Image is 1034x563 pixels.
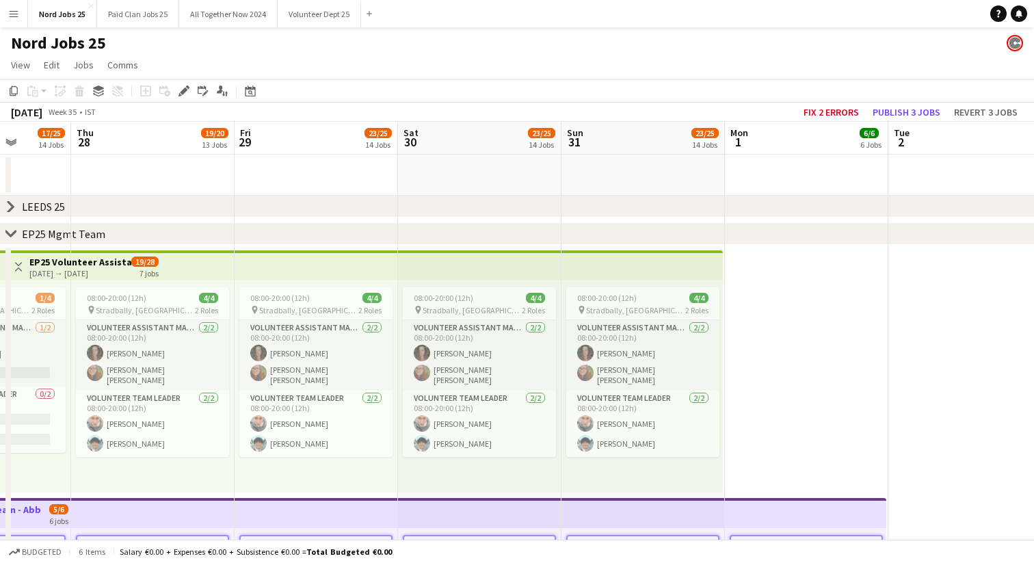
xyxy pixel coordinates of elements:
div: LEEDS 25 [22,200,65,213]
a: View [5,56,36,74]
app-job-card: 08:00-20:00 (12h)4/4 Stradbally, [GEOGRAPHIC_DATA]2 RolesVolunteer Assistant Manager2/208:00-20:0... [76,287,229,457]
div: 6 jobs [49,514,68,526]
span: 08:00-20:00 (12h) [87,293,146,303]
app-card-role: Volunteer Assistant Manager2/208:00-20:00 (12h)[PERSON_NAME][PERSON_NAME] [PERSON_NAME] [76,320,229,391]
span: Sun [567,127,583,139]
span: 5/6 [49,504,68,514]
div: 7 jobs [140,267,159,278]
div: EP25 Mgmt Team [22,227,105,241]
app-card-role: Volunteer Assistant Manager2/208:00-20:00 (12h)[PERSON_NAME][PERSON_NAME] [PERSON_NAME] [239,320,393,391]
span: 2 Roles [195,305,218,315]
app-card-role: Volunteer Assistant Manager2/208:00-20:00 (12h)[PERSON_NAME][PERSON_NAME] [PERSON_NAME] [403,320,556,391]
app-card-role: Volunteer Team Leader2/208:00-20:00 (12h)[PERSON_NAME][PERSON_NAME] [566,391,719,457]
a: Jobs [68,56,99,74]
span: 6 items [75,547,108,557]
app-job-card: 08:00-20:00 (12h)4/4 Stradbally, [GEOGRAPHIC_DATA]2 RolesVolunteer Assistant Manager2/208:00-20:0... [403,287,556,457]
app-job-card: 08:00-20:00 (12h)4/4 Stradbally, [GEOGRAPHIC_DATA]2 RolesVolunteer Assistant Manager2/208:00-20:0... [566,287,719,457]
app-card-role: Volunteer Team Leader2/208:00-20:00 (12h)[PERSON_NAME][PERSON_NAME] [403,391,556,457]
div: 14 Jobs [38,140,64,150]
span: 4/4 [199,293,218,303]
div: 14 Jobs [529,140,555,150]
span: 2 [892,134,910,150]
button: Fix 2 errors [798,103,864,121]
span: Week 35 [45,107,79,117]
span: 08:00-20:00 (12h) [414,293,473,303]
div: 6 Jobs [860,140,881,150]
span: 1/4 [36,293,55,303]
span: Jobs [73,59,94,71]
span: 28 [75,134,94,150]
app-user-avatar: Aaron Cleary [1007,35,1023,51]
span: 23/25 [691,128,719,138]
button: Publish 3 jobs [867,103,946,121]
span: Fri [240,127,251,139]
span: 19/20 [201,128,228,138]
button: Volunteer Dept 25 [278,1,361,27]
app-card-role: Volunteer Team Leader2/208:00-20:00 (12h)[PERSON_NAME][PERSON_NAME] [76,391,229,457]
span: 2 Roles [31,305,55,315]
span: Edit [44,59,59,71]
button: All Together Now 2024 [179,1,278,27]
button: Budgeted [7,545,64,560]
div: [DATE] [11,105,42,119]
button: Nord Jobs 25 [28,1,97,27]
a: Edit [38,56,65,74]
span: Stradbally, [GEOGRAPHIC_DATA] [423,305,522,315]
span: Sat [403,127,419,139]
div: 13 Jobs [202,140,228,150]
span: 4/4 [362,293,382,303]
app-job-card: 08:00-20:00 (12h)4/4 Stradbally, [GEOGRAPHIC_DATA]2 RolesVolunteer Assistant Manager2/208:00-20:0... [239,287,393,457]
span: 2 Roles [522,305,545,315]
span: 1 [728,134,748,150]
span: Mon [730,127,748,139]
span: 23/25 [364,128,392,138]
div: [DATE] → [DATE] [29,268,131,278]
span: Budgeted [22,547,62,557]
div: Salary €0.00 + Expenses €0.00 + Subsistence €0.00 = [120,547,392,557]
span: Tue [894,127,910,139]
app-card-role: Volunteer Assistant Manager2/208:00-20:00 (12h)[PERSON_NAME][PERSON_NAME] [PERSON_NAME] [566,320,719,391]
span: 29 [238,134,251,150]
button: Revert 3 jobs [949,103,1023,121]
span: Total Budgeted €0.00 [306,547,392,557]
a: Comms [102,56,144,74]
div: 14 Jobs [365,140,391,150]
span: Stradbally, [GEOGRAPHIC_DATA] [259,305,358,315]
h3: EP25 Volunteer Assistant Manager [29,256,131,268]
span: Stradbally, [GEOGRAPHIC_DATA] [586,305,685,315]
span: 31 [565,134,583,150]
span: Comms [107,59,138,71]
div: 14 Jobs [692,140,718,150]
h1: Nord Jobs 25 [11,33,106,53]
div: IST [85,107,96,117]
span: 23/25 [528,128,555,138]
span: 17/25 [38,128,65,138]
app-card-role: Volunteer Team Leader2/208:00-20:00 (12h)[PERSON_NAME][PERSON_NAME] [239,391,393,457]
span: 6/6 [860,128,879,138]
span: 4/4 [526,293,545,303]
span: 4/4 [689,293,708,303]
span: Stradbally, [GEOGRAPHIC_DATA] [96,305,195,315]
span: Thu [77,127,94,139]
span: View [11,59,30,71]
span: 08:00-20:00 (12h) [250,293,310,303]
button: Paid Clan Jobs 25 [97,1,179,27]
span: 2 Roles [358,305,382,315]
span: 30 [401,134,419,150]
span: 19/28 [131,257,159,267]
span: 2 Roles [685,305,708,315]
span: 08:00-20:00 (12h) [577,293,637,303]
